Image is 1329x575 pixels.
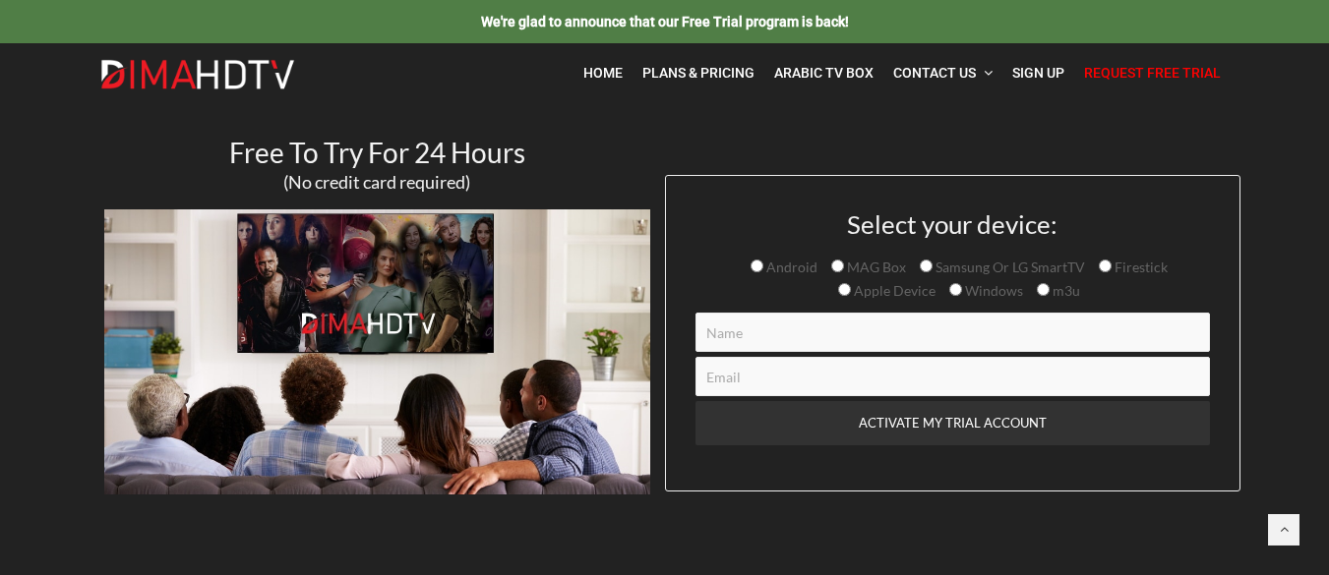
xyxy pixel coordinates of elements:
[838,283,851,296] input: Apple Device
[831,259,844,272] input: MAG Box
[695,401,1210,445] input: ACTIVATE MY TRIAL ACCOUNT
[583,65,623,81] span: Home
[851,282,936,299] span: Apple Device
[1037,283,1050,296] input: m3u
[1268,514,1299,546] a: Back to top
[847,208,1057,240] span: Select your device:
[1112,259,1168,275] span: Firestick
[99,59,296,90] img: Dima HDTV
[1084,65,1221,81] span: Request Free Trial
[1002,53,1074,93] a: Sign Up
[774,65,874,81] span: Arabic TV Box
[695,357,1210,396] input: Email
[633,53,764,93] a: Plans & Pricing
[893,65,976,81] span: Contact Us
[933,259,1085,275] span: Samsung Or LG SmartTV
[949,283,962,296] input: Windows
[920,259,933,272] input: Samsung Or LG SmartTV
[229,136,525,169] span: Free To Try For 24 Hours
[962,282,1023,299] span: Windows
[1050,282,1080,299] span: m3u
[681,210,1225,490] form: Contact form
[283,171,470,193] span: (No credit card required)
[883,53,1002,93] a: Contact Us
[1099,259,1112,272] input: Firestick
[763,259,817,275] span: Android
[695,313,1210,352] input: Name
[481,13,849,29] a: We're glad to announce that our Free Trial program is back!
[1012,65,1064,81] span: Sign Up
[764,53,883,93] a: Arabic TV Box
[751,259,763,272] input: Android
[481,14,849,29] span: We're glad to announce that our Free Trial program is back!
[844,259,906,275] span: MAG Box
[574,53,633,93] a: Home
[1074,53,1231,93] a: Request Free Trial
[642,65,755,81] span: Plans & Pricing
